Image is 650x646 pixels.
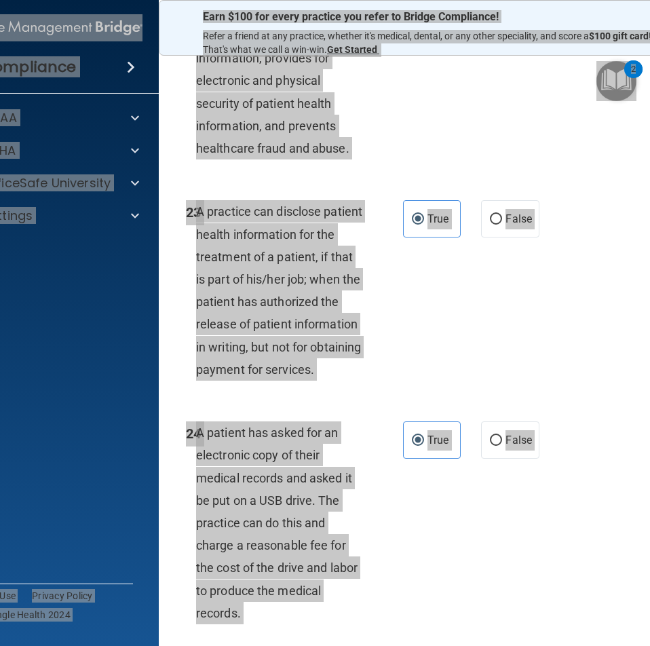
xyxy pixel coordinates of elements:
[196,6,355,155] span: HIPAA protects the privacy and security of patient health information, provides for electronic an...
[427,434,448,446] span: True
[412,214,424,225] input: True
[490,436,502,446] input: False
[505,434,532,446] span: False
[32,589,93,603] a: Privacy Policy
[596,61,636,101] button: Open Resource Center, 2 new notifications
[427,212,448,225] span: True
[186,425,201,442] span: 24
[327,44,379,55] a: Get Started
[505,212,532,225] span: False
[196,425,358,620] span: A patient has asked for an electronic copy of their medical records and asked it be put on a USB ...
[589,31,649,41] strong: $100 gift card
[196,204,362,377] span: A practice can disclose patient health information for the treatment of a patient, if that is par...
[186,204,201,221] span: 23
[631,69,636,87] div: 2
[490,214,502,225] input: False
[203,31,589,41] span: Refer a friend at any practice, whether it's medical, dental, or any other speciality, and score a
[327,44,377,55] strong: Get Started
[412,436,424,446] input: True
